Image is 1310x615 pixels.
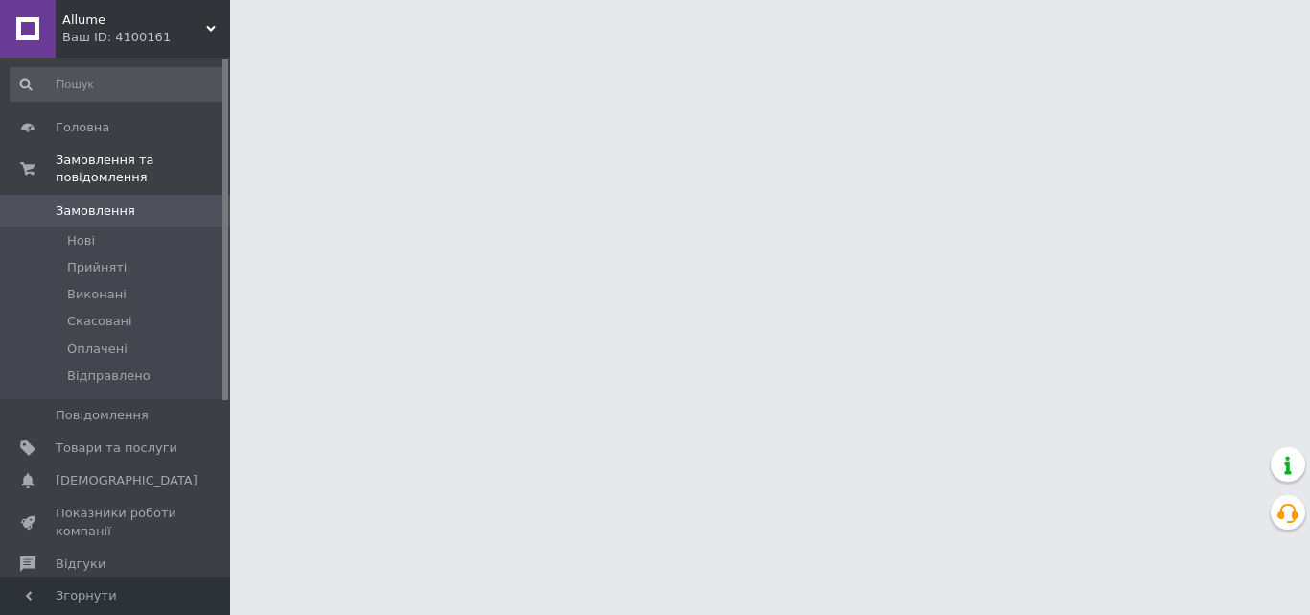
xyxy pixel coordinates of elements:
[10,67,226,102] input: Пошук
[67,313,132,330] span: Скасовані
[56,202,135,220] span: Замовлення
[67,341,128,358] span: Оплачені
[56,407,149,424] span: Повідомлення
[62,12,206,29] span: Allume
[67,259,127,276] span: Прийняті
[56,152,230,186] span: Замовлення та повідомлення
[62,29,230,46] div: Ваш ID: 4100161
[56,119,109,136] span: Головна
[56,439,177,457] span: Товари та послуги
[56,505,177,539] span: Показники роботи компанії
[67,367,151,385] span: Відправлено
[67,232,95,249] span: Нові
[67,286,127,303] span: Виконані
[56,472,198,489] span: [DEMOGRAPHIC_DATA]
[56,556,105,573] span: Відгуки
